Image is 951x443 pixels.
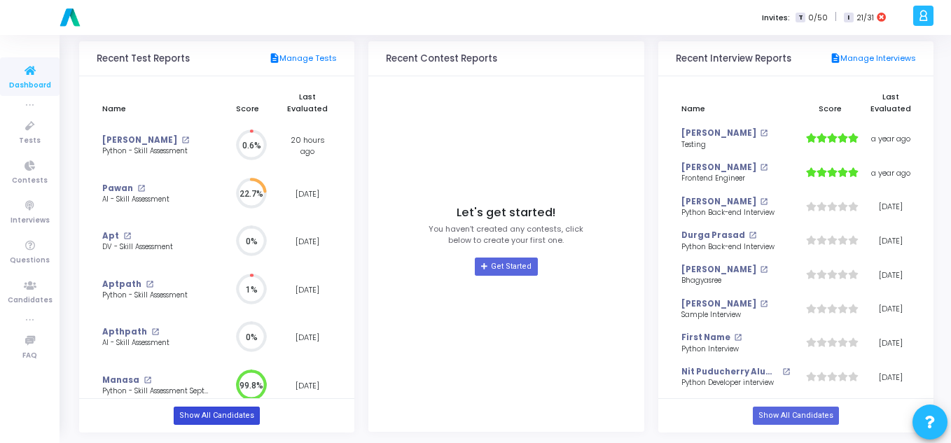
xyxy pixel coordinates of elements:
[681,174,790,184] div: Frontend Engineer
[753,407,839,425] a: Show All Candidates
[102,134,177,146] a: [PERSON_NAME]
[796,83,864,122] th: Score
[681,332,730,344] a: First Name
[760,198,768,206] mat-icon: open_in_new
[102,230,119,242] a: Apt
[123,232,131,240] mat-icon: open_in_new
[864,292,917,326] td: [DATE]
[760,300,768,308] mat-icon: open_in_new
[864,83,917,122] th: Last Evaluated
[681,242,790,253] div: Python Back-end Interview
[97,53,190,64] h3: Recent Test Reports
[102,326,147,338] a: Apthpath
[217,83,278,122] th: Score
[475,258,537,276] a: Get Started
[11,215,50,227] span: Interviews
[864,258,917,293] td: [DATE]
[864,190,917,224] td: [DATE]
[681,127,756,139] a: [PERSON_NAME]
[278,218,338,266] td: [DATE]
[9,80,51,92] span: Dashboard
[864,156,917,190] td: a year ago
[102,195,211,205] div: AI - Skill Assessment
[749,232,756,239] mat-icon: open_in_new
[681,344,790,355] div: Python Interview
[151,328,159,336] mat-icon: open_in_new
[681,208,790,218] div: Python Back-end Interview
[97,83,217,122] th: Name
[864,326,917,360] td: [DATE]
[681,310,790,321] div: Sample Interview
[681,162,756,174] a: [PERSON_NAME]
[681,196,756,208] a: [PERSON_NAME]
[146,281,153,288] mat-icon: open_in_new
[760,266,768,274] mat-icon: open_in_new
[386,53,497,64] h3: Recent Contest Reports
[278,83,338,122] th: Last Evaluated
[796,13,805,23] span: T
[734,334,742,342] mat-icon: open_in_new
[102,290,211,301] div: Python - Skill Assessment
[760,164,768,171] mat-icon: open_in_new
[835,10,837,24] span: |
[278,170,338,218] td: [DATE]
[102,386,211,397] div: Python - Skill Assessment September
[19,135,41,147] span: Tests
[102,146,211,157] div: Python - Skill Assessment
[174,407,260,425] a: Show All Candidates
[102,279,141,290] a: Aptpath
[102,338,211,349] div: AI - Skill Assessment
[144,377,151,384] mat-icon: open_in_new
[681,140,790,150] div: Testing
[864,224,917,258] td: [DATE]
[278,362,338,410] td: [DATE]
[102,242,211,253] div: DV - Skill Assessment
[676,83,796,122] th: Name
[269,52,279,65] mat-icon: description
[830,52,916,65] a: Manage Interviews
[681,276,790,286] div: Bhagyasree
[844,13,853,23] span: I
[429,223,583,246] p: You haven’t created any contests, click below to create your first one.
[102,183,133,195] a: Pawan
[8,295,53,307] span: Candidates
[457,206,555,220] h4: Let's get started!
[278,314,338,362] td: [DATE]
[681,298,756,310] a: [PERSON_NAME]
[681,366,779,378] a: Nit Puducherry Alumni Association Karaikal
[864,360,917,395] td: [DATE]
[278,266,338,314] td: [DATE]
[137,185,145,192] mat-icon: open_in_new
[56,3,84,31] img: logo
[808,12,828,24] span: 0/50
[864,122,917,156] td: a year ago
[22,350,37,362] span: FAQ
[762,12,790,24] label: Invites:
[681,264,756,276] a: [PERSON_NAME]
[278,122,338,170] td: 20 hours ago
[12,175,48,187] span: Contests
[782,368,790,376] mat-icon: open_in_new
[676,53,791,64] h3: Recent Interview Reports
[102,374,139,386] a: Manasa
[10,255,50,267] span: Questions
[760,129,768,137] mat-icon: open_in_new
[856,12,874,24] span: 21/31
[681,378,790,388] div: Python Developer interview
[269,52,337,65] a: Manage Tests
[830,52,840,65] mat-icon: description
[181,136,189,144] mat-icon: open_in_new
[681,230,745,241] a: Durga Prasad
